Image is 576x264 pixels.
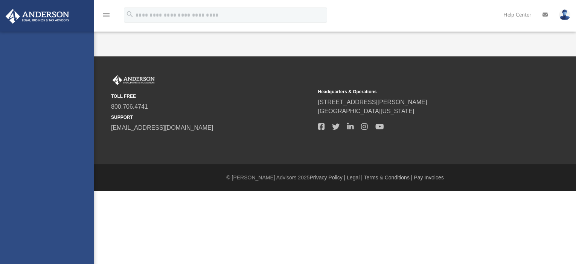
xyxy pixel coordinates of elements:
a: Terms & Conditions | [364,174,413,181]
a: Privacy Policy | [310,174,346,181]
a: Legal | [347,174,363,181]
a: Pay Invoices [414,174,443,181]
small: SUPPORT [111,114,313,121]
a: [EMAIL_ADDRESS][DOMAIN_NAME] [111,124,213,131]
i: menu [102,11,111,20]
small: Headquarters & Operations [318,88,520,95]
a: menu [102,14,111,20]
a: [GEOGRAPHIC_DATA][US_STATE] [318,108,414,114]
img: User Pic [559,9,570,20]
small: TOLL FREE [111,93,313,100]
img: Anderson Advisors Platinum Portal [3,9,72,24]
a: 800.706.4741 [111,103,148,110]
img: Anderson Advisors Platinum Portal [111,75,156,85]
a: [STREET_ADDRESS][PERSON_NAME] [318,99,427,105]
i: search [126,10,134,18]
div: © [PERSON_NAME] Advisors 2025 [94,174,576,182]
